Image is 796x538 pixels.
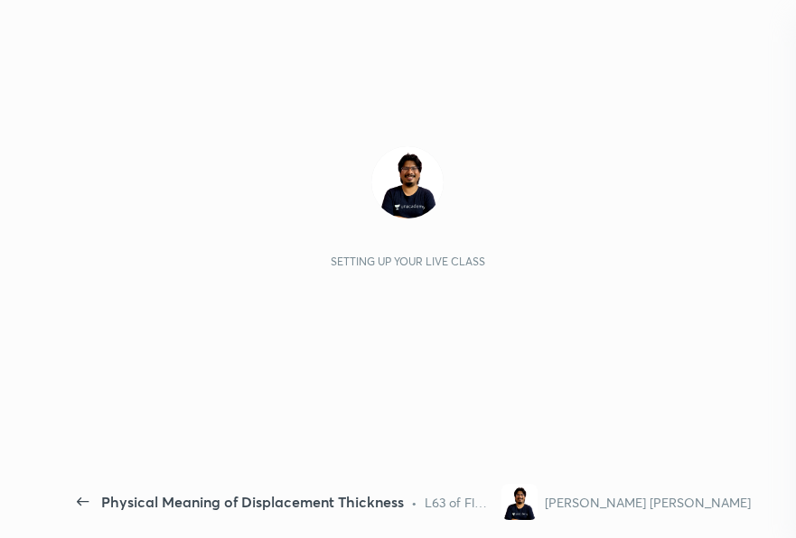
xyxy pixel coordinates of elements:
div: Setting up your live class [331,255,485,268]
div: Physical Meaning of Displacement Thickness [101,491,404,513]
img: 4fd87480550947d38124d68eb52e3964.jpg [501,484,538,520]
div: L63 of Fluid Mechanics for GATE ME, XE, PI, CH & ESE [425,493,494,512]
div: • [411,493,417,512]
img: 4fd87480550947d38124d68eb52e3964.jpg [371,146,444,218]
div: [PERSON_NAME] [PERSON_NAME] [545,493,751,512]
